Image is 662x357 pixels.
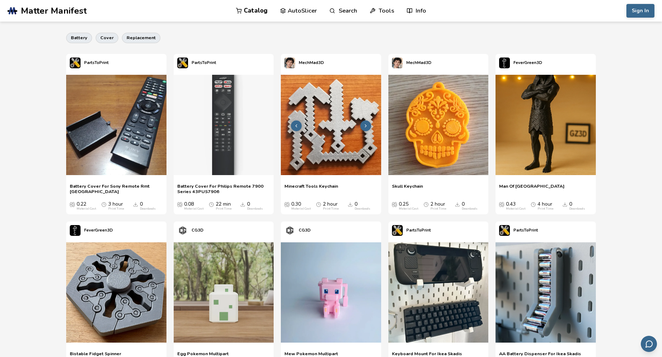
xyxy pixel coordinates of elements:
a: FeverGreen3D's profileFeverGreen3D [66,221,117,239]
span: Average Print Time [316,201,321,207]
div: 2 hour [430,201,446,211]
img: PartsToPrint's profile [70,58,81,68]
button: battery [66,33,92,43]
a: FeverGreen3D's profileFeverGreen3D [496,54,546,72]
a: PartsToPrint's profilePartsToPrint [388,221,434,239]
div: Print Time [216,207,232,211]
div: Downloads [247,207,263,211]
p: MechMad3D [299,59,324,67]
div: Material Cost [77,207,96,211]
div: 0.22 [77,201,96,211]
a: Battery Cover For Philips Remote 7900 Series 43PUS7906 [177,183,270,194]
img: PartsToPrint's profile [177,58,188,68]
p: PartsToPrint [513,226,538,234]
button: Sign In [626,4,654,18]
a: Man Of [GEOGRAPHIC_DATA] [499,183,565,194]
span: Downloads [240,201,245,207]
img: FeverGreen3D's profile [70,225,81,236]
span: Downloads [348,201,353,207]
div: 2 hour [323,201,339,211]
a: Battery Cover For Sony Remote Rmt [GEOGRAPHIC_DATA] [70,183,163,194]
span: Average Print Time [209,201,214,207]
div: Downloads [569,207,585,211]
button: cover [96,33,118,43]
img: MechMad3D's profile [392,58,403,68]
p: MechMad3D [406,59,432,67]
div: Print Time [323,207,339,211]
div: Downloads [140,207,156,211]
span: Matter Manifest [21,6,87,16]
div: 0.25 [399,201,418,211]
span: Downloads [562,201,567,207]
a: CG3D's profileCG3D [281,221,314,239]
span: Downloads [455,201,460,207]
div: 22 min [216,201,232,211]
img: FeverGreen3D's profile [499,58,510,68]
div: 0 [247,201,263,211]
a: Skull Keychain [392,183,423,194]
p: FeverGreen3D [513,59,542,67]
div: 0.43 [506,201,525,211]
div: 3 hour [108,201,124,211]
p: PartsToPrint [84,59,109,67]
span: Average Print Time [101,201,106,207]
p: PartsToPrint [406,226,431,234]
span: Average Print Time [531,201,536,207]
span: Downloads [133,201,138,207]
div: 0 [462,201,478,211]
span: Average Cost [70,201,75,207]
div: 0.08 [184,201,204,211]
a: PartsToPrint's profilePartsToPrint [496,221,542,239]
span: Average Cost [392,201,397,207]
button: Send feedback via email [641,336,657,352]
div: 4 hour [538,201,553,211]
div: 0 [569,201,585,211]
span: Average Print Time [424,201,429,207]
div: Downloads [462,207,478,211]
p: FeverGreen3D [84,226,113,234]
div: Material Cost [506,207,525,211]
div: 0.30 [291,201,311,211]
div: Print Time [430,207,446,211]
a: PartsToPrint's profilePartsToPrint [174,54,220,72]
img: CG3D's profile [177,225,188,236]
img: PartsToPrint's profile [499,225,510,236]
div: Print Time [108,207,124,211]
img: PartsToPrint's profile [392,225,403,236]
div: Material Cost [399,207,418,211]
div: 0 [355,201,370,211]
a: MechMad3D's profileMechMad3D [388,54,435,72]
img: MechMad3D's profile [284,58,295,68]
a: Minecraft Tools Keychain [284,183,338,194]
div: Material Cost [184,207,204,211]
a: PartsToPrint's profilePartsToPrint [66,54,112,72]
p: CG3D [299,226,311,234]
p: PartsToPrint [192,59,216,67]
a: MechMad3D's profileMechMad3D [281,54,328,72]
span: Average Cost [177,201,182,207]
span: Average Cost [284,201,289,207]
a: CG3D's profileCG3D [174,221,207,239]
img: CG3D's profile [284,225,295,236]
div: Downloads [355,207,370,211]
div: Material Cost [291,207,311,211]
div: Print Time [538,207,553,211]
button: replacement [122,33,160,43]
p: CG3D [192,226,204,234]
span: Average Cost [499,201,504,207]
div: 0 [140,201,156,211]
